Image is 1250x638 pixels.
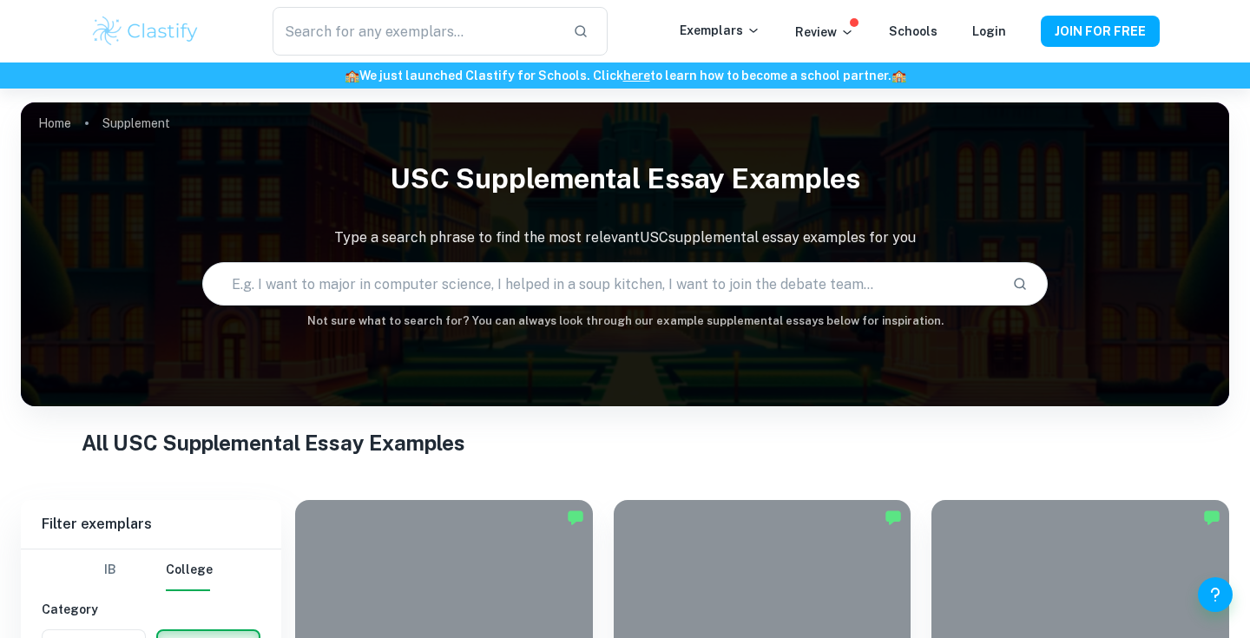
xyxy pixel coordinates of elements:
[1198,577,1233,612] button: Help and Feedback
[203,260,998,308] input: E.g. I want to major in computer science, I helped in a soup kitchen, I want to join the debate t...
[972,24,1006,38] a: Login
[345,69,359,82] span: 🏫
[1005,269,1035,299] button: Search
[21,312,1229,330] h6: Not sure what to search for? You can always look through our example supplemental essays below fo...
[891,69,906,82] span: 🏫
[89,549,131,591] button: IB
[1203,509,1220,526] img: Marked
[567,509,584,526] img: Marked
[1041,16,1160,47] button: JOIN FOR FREE
[38,111,71,135] a: Home
[42,600,260,619] h6: Category
[90,14,201,49] img: Clastify logo
[102,114,170,133] p: Supplement
[82,427,1169,458] h1: All USC Supplemental Essay Examples
[273,7,559,56] input: Search for any exemplars...
[795,23,854,42] p: Review
[885,509,902,526] img: Marked
[889,24,937,38] a: Schools
[21,500,281,549] h6: Filter exemplars
[623,69,650,82] a: here
[680,21,760,40] p: Exemplars
[89,549,213,591] div: Filter type choice
[166,549,213,591] button: College
[21,227,1229,248] p: Type a search phrase to find the most relevant USC supplemental essay examples for you
[3,66,1247,85] h6: We just launched Clastify for Schools. Click to learn how to become a school partner.
[21,151,1229,207] h1: USC Supplemental Essay Examples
